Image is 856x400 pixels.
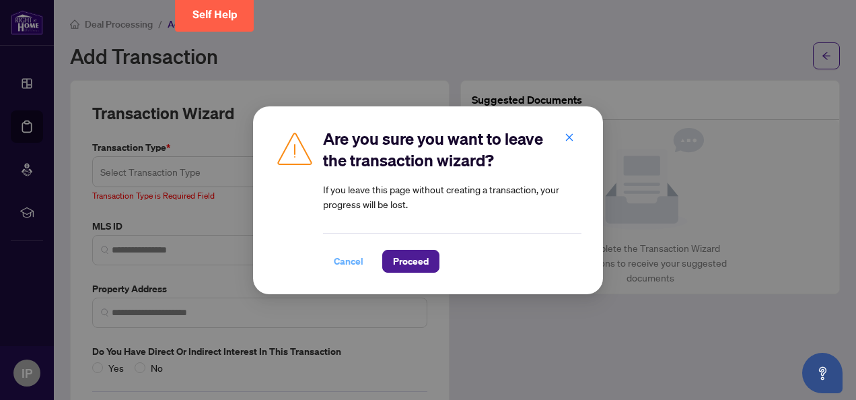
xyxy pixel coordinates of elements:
[334,251,363,272] span: Cancel
[323,128,581,171] h2: Are you sure you want to leave the transaction wizard?
[565,133,574,142] span: close
[323,250,374,273] button: Cancel
[802,353,843,393] button: Open asap
[192,8,238,21] span: Self Help
[382,250,439,273] button: Proceed
[323,182,581,211] article: If you leave this page without creating a transaction, your progress will be lost.
[393,251,429,272] span: Proceed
